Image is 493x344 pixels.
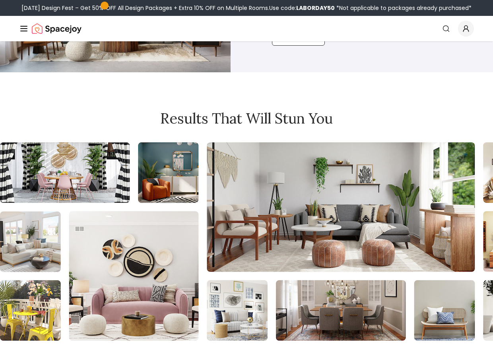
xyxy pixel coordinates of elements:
[269,4,335,12] span: Use code:
[296,4,335,12] b: LABORDAY50
[335,4,472,12] span: *Not applicable to packages already purchased*
[32,21,82,37] img: Spacejoy Logo
[32,21,82,37] a: Spacejoy
[21,4,472,12] div: [DATE] Design Fest – Get 50% OFF All Design Packages + Extra 10% OFF on Multiple Rooms.
[19,110,474,126] h2: Results that will stun you
[19,16,474,41] nav: Global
